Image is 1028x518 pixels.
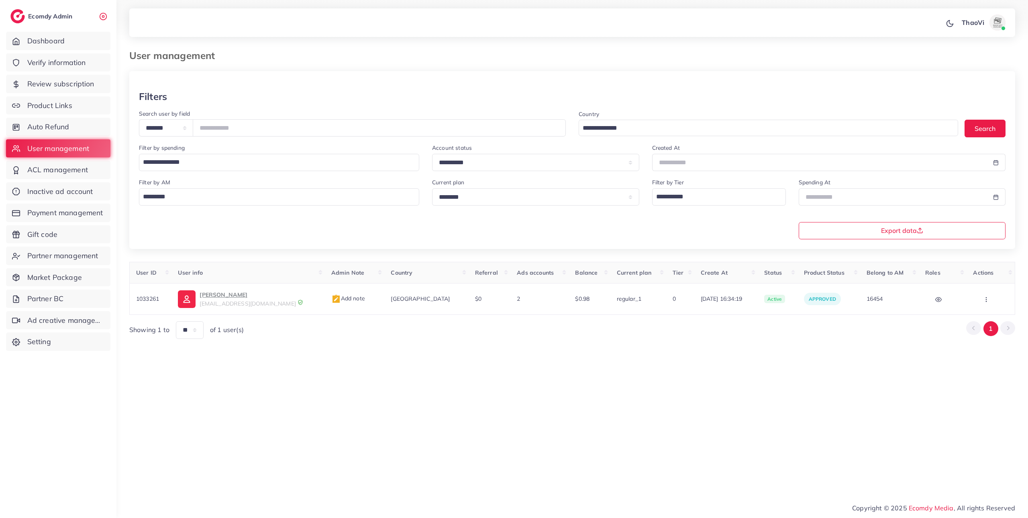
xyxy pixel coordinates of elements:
a: Ad creative management [6,311,110,330]
span: Ads accounts [517,269,554,276]
a: Dashboard [6,32,110,50]
span: User ID [136,269,157,276]
button: Export data [799,222,1006,239]
label: Spending At [799,178,831,186]
a: Partner BC [6,290,110,308]
h3: Filters [139,91,167,102]
div: Search for option [139,188,419,206]
img: ic-user-info.36bf1079.svg [178,290,196,308]
input: Search for option [580,122,948,135]
label: Created At [652,144,680,152]
span: Current plan [617,269,652,276]
button: Search [965,120,1006,137]
span: Country [391,269,412,276]
span: 16454 [867,295,883,302]
span: , All rights Reserved [954,503,1015,513]
a: ThaoViavatar [957,14,1009,31]
span: [GEOGRAPHIC_DATA] [391,295,450,302]
label: Search user by field [139,110,190,118]
span: User info [178,269,202,276]
label: Filter by Tier [652,178,684,186]
a: Review subscription [6,75,110,93]
span: 0 [673,295,676,302]
img: 9CAL8B2pu8EFxCJHYAAAAldEVYdGRhdGU6Y3JlYXRlADIwMjItMTItMDlUMDQ6NTg6MzkrMDA6MDBXSlgLAAAAJXRFWHRkYXR... [298,300,303,305]
span: 1033261 [136,295,159,302]
span: Partner BC [27,294,64,304]
a: Inactive ad account [6,182,110,201]
span: approved [809,296,836,302]
span: Market Package [27,272,82,283]
p: [PERSON_NAME] [200,290,296,300]
span: [DATE] 16:34:19 [701,295,752,303]
img: logo [10,9,25,23]
a: Verify information [6,53,110,72]
span: Showing 1 to [129,325,169,334]
a: Gift code [6,225,110,244]
img: admin_note.cdd0b510.svg [331,294,341,304]
label: Current plan [432,178,464,186]
a: Product Links [6,96,110,115]
span: User management [27,143,89,154]
span: 2 [517,295,520,302]
a: Payment management [6,204,110,222]
span: Balance [575,269,598,276]
span: Actions [973,269,993,276]
div: Search for option [139,154,419,171]
span: regular_1 [617,295,641,302]
span: Payment management [27,208,103,218]
ul: Pagination [966,321,1015,336]
h3: User management [129,50,221,61]
label: Filter by spending [139,144,185,152]
span: active [764,295,785,304]
span: Roles [925,269,940,276]
a: Partner management [6,247,110,265]
a: Market Package [6,268,110,287]
span: Product Status [804,269,844,276]
span: Tier [673,269,684,276]
button: Go to page 1 [983,321,998,336]
label: Filter by AM [139,178,170,186]
a: Auto Refund [6,118,110,136]
label: Country [579,110,599,118]
span: Belong to AM [867,269,904,276]
a: [PERSON_NAME][EMAIL_ADDRESS][DOMAIN_NAME] [178,290,318,308]
span: Create At [701,269,728,276]
span: Product Links [27,100,72,111]
a: User management [6,139,110,158]
a: Setting [6,332,110,351]
img: avatar [989,14,1006,31]
h2: Ecomdy Admin [28,12,74,20]
span: Referral [475,269,498,276]
span: $0 [475,295,481,302]
div: Search for option [579,120,958,136]
span: Dashboard [27,36,65,46]
span: of 1 user(s) [210,325,244,334]
label: Account status [432,144,472,152]
span: Verify information [27,57,86,68]
span: ACL management [27,165,88,175]
p: ThaoVi [962,18,984,27]
span: Partner management [27,251,98,261]
span: Admin Note [331,269,365,276]
span: $0.98 [575,295,589,302]
a: ACL management [6,161,110,179]
a: Ecomdy Media [909,504,954,512]
span: Inactive ad account [27,186,93,197]
input: Search for option [140,155,409,169]
span: Auto Refund [27,122,69,132]
span: Setting [27,336,51,347]
input: Search for option [653,190,775,204]
span: [EMAIL_ADDRESS][DOMAIN_NAME] [200,300,296,307]
div: Search for option [652,188,786,206]
span: Add note [331,295,365,302]
a: logoEcomdy Admin [10,9,74,23]
span: Ad creative management [27,315,104,326]
span: Copyright © 2025 [852,503,1015,513]
span: Status [764,269,782,276]
span: Export data [881,227,923,234]
span: Review subscription [27,79,94,89]
input: Search for option [140,190,409,204]
span: Gift code [27,229,57,240]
